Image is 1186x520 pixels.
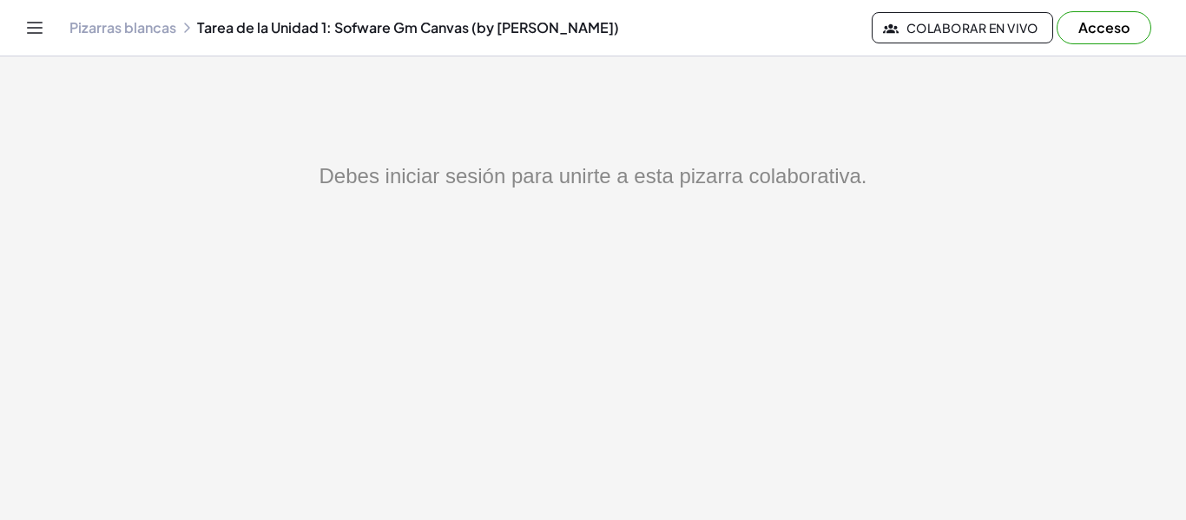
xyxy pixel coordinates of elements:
a: Pizarras blancas [69,19,176,36]
font: Colaborar en vivo [906,20,1038,36]
button: Colaborar en vivo [872,12,1053,43]
font: Pizarras blancas [69,18,176,36]
button: Acceso [1057,11,1151,44]
font: Debes iniciar sesión para unirte a esta pizarra colaborativa. [320,164,867,188]
font: Acceso [1078,18,1130,36]
button: Cambiar navegación [21,14,49,42]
